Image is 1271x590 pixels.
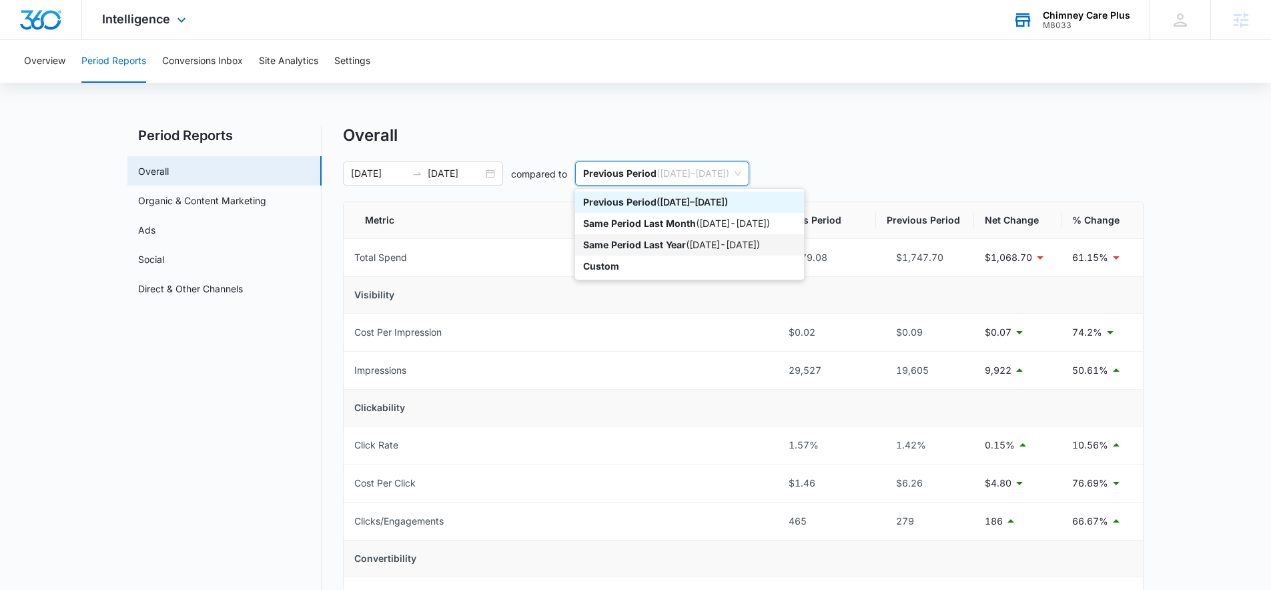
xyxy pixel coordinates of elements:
p: 50.61% [1072,363,1108,378]
div: 1.42% [887,438,963,453]
p: 66.67% [1072,514,1108,529]
span: Intelligence [102,12,170,26]
p: Same Period Last Month [583,218,696,229]
button: Site Analytics [259,40,318,83]
div: Click Rate [354,438,398,453]
a: Overall [138,164,169,178]
div: $0.09 [887,325,963,340]
div: Total Spend [354,250,407,265]
div: 19,605 [887,363,963,378]
p: Previous Period [583,168,657,179]
th: % Change [1062,202,1143,239]
p: $1,068.70 [985,250,1032,265]
div: account name [1043,10,1130,21]
p: 186 [985,514,1003,529]
input: End date [428,166,483,181]
span: swap-right [412,168,422,179]
div: ( [DATE] – [DATE] ) [583,195,796,210]
button: Conversions Inbox [162,40,243,83]
button: Settings [334,40,370,83]
span: ( [DATE] – [DATE] ) [583,162,741,185]
p: Previous Period [583,196,657,208]
a: Direct & Other Channels [138,282,243,296]
p: 76.69% [1072,476,1108,491]
p: compared to [511,167,567,181]
div: 29,527 [789,363,865,378]
div: Clicks/Engagements [354,514,444,529]
p: Custom [583,260,619,272]
div: Cost Per Click [354,476,416,491]
a: Organic & Content Marketing [138,194,266,208]
h2: Period Reports [127,125,322,145]
span: to [412,168,422,179]
td: Visibility [344,277,1143,314]
p: 9,922 [985,363,1011,378]
div: Cost Per Impression [354,325,442,340]
h1: Overall [343,125,398,145]
div: 1.57% [789,438,865,453]
p: Same Period Last Year [583,239,686,250]
p: $0.07 [985,325,1011,340]
div: Impressions [354,363,406,378]
a: Ads [138,223,155,237]
p: 0.15% [985,438,1015,453]
p: 74.2% [1072,325,1102,340]
p: 10.56% [1072,438,1108,453]
div: $1,747.70 [887,250,963,265]
td: Convertibility [344,541,1143,577]
div: $0.02 [789,325,865,340]
th: This Period [778,202,876,239]
div: $6.26 [887,476,963,491]
button: Overview [24,40,65,83]
p: 61.15% [1072,250,1108,265]
th: Net Change [974,202,1062,239]
div: ( [DATE] - [DATE] ) [583,216,796,231]
div: ( [DATE] - [DATE] ) [583,238,796,252]
input: Start date [351,166,406,181]
th: Metric [344,202,778,239]
div: 279 [887,514,963,529]
p: $4.80 [985,476,1011,491]
td: Clickability [344,390,1143,426]
a: Social [138,252,164,266]
button: Period Reports [81,40,146,83]
div: $1.46 [789,476,865,491]
div: 465 [789,514,865,529]
div: account id [1043,21,1130,30]
div: $679.08 [789,250,865,265]
th: Previous Period [876,202,974,239]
